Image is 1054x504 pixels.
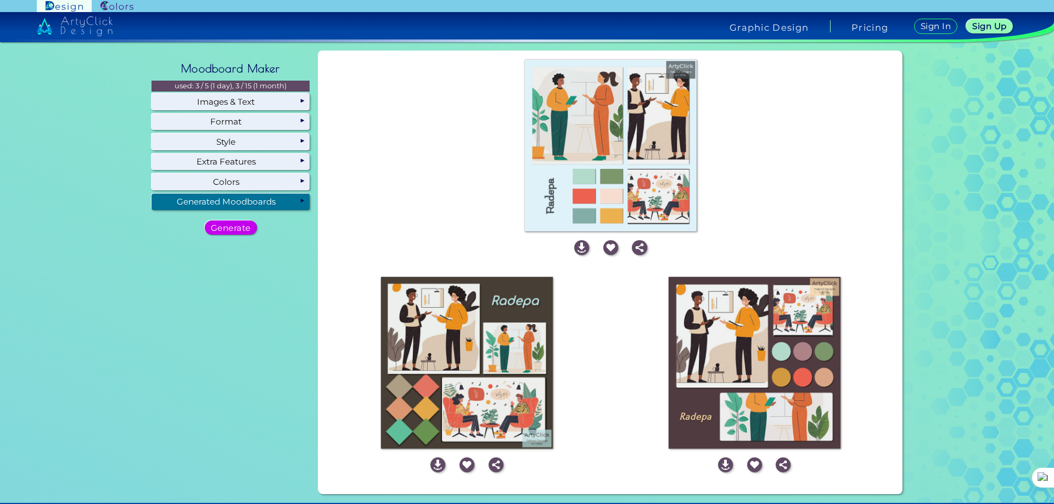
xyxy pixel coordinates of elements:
img: icon_favourite_white.svg [459,457,474,472]
h4: Graphic Design [730,23,809,32]
img: icon_download_white.svg [574,240,589,255]
img: icon_favourite_white.svg [747,457,762,472]
a: Sign In [916,19,956,33]
img: icon_share_white.svg [632,240,647,255]
div: Colors [152,173,310,190]
div: Extra Features [152,154,310,170]
img: artyclick_design_logo_white_combined_path.svg [37,16,113,36]
h5: Sign Up [974,22,1005,30]
img: icon_share_white.svg [489,457,503,472]
img: icon_favourite_white.svg [603,240,618,255]
h5: Sign In [922,22,950,30]
h2: Moodboard Maker [176,56,285,81]
h5: Generate [213,224,249,231]
img: ArtyClick Colors logo [100,1,133,12]
div: Images & Text [152,93,310,110]
div: Generated Moodboards [152,194,310,210]
div: Format [152,114,310,130]
a: Pricing [851,23,888,32]
p: used: 3 / 5 (1 day), 3 / 15 (1 month) [152,81,310,92]
a: Sign Up [968,20,1010,33]
img: icon_download_white.svg [430,457,445,472]
img: icon_download_white.svg [718,457,733,472]
div: Style [152,133,310,150]
img: icon_share_white.svg [776,457,790,472]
